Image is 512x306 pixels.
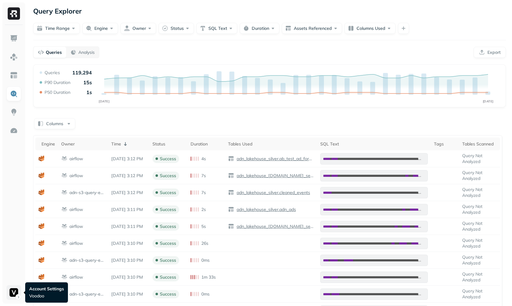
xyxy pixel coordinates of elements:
p: airflow [69,173,83,179]
img: table [228,206,234,213]
p: success [160,156,176,162]
p: 1m 33s [201,274,216,280]
p: Query Not Analyzed [462,254,497,266]
p: adn_lakehouse_silver.adn_ads [235,207,296,213]
img: workgroup [61,173,68,179]
img: Dashboard [10,34,18,42]
p: Queries [46,50,62,55]
p: Sep 2, 2025 3:10 PM [111,274,146,280]
p: 119,294 [72,70,92,76]
p: P90 Duration [45,80,70,85]
button: Assets Referenced [282,23,342,34]
img: Voodoo [10,288,18,297]
img: table [228,223,234,229]
p: Sep 2, 2025 3:10 PM [111,257,146,263]
p: 7s [201,173,206,179]
p: Query Not Analyzed [462,288,497,300]
p: Query Not Analyzed [462,153,497,165]
p: airflow [69,224,83,229]
p: adn_lakehouse_[DOMAIN_NAME]_sets_hist [235,224,314,229]
p: success [160,257,176,263]
img: workgroup [61,189,68,196]
p: P50 Duration [45,89,70,95]
button: Owner [120,23,156,34]
div: Tables Used [228,141,314,147]
div: SQL Text [320,141,428,147]
p: Sep 2, 2025 3:12 PM [111,190,146,196]
p: success [160,173,176,179]
a: adn_lakehouse_silver.cleaned_events [234,190,310,196]
div: Engine [41,141,55,147]
img: table [228,173,234,179]
p: Query Explorer [33,6,82,17]
p: Query Not Analyzed [462,221,497,232]
div: Status [152,141,184,147]
img: workgroup [61,156,68,162]
p: success [160,274,176,280]
tspan: [DATE] [99,99,109,103]
p: airflow [69,274,83,280]
p: Sep 2, 2025 3:10 PM [111,240,146,246]
button: SQL Text [196,23,237,34]
p: Analysis [78,50,95,55]
p: success [160,190,176,196]
p: Query Not Analyzed [462,204,497,215]
p: Sep 2, 2025 3:11 PM [111,224,146,229]
p: Sep 2, 2025 3:12 PM [111,156,146,162]
p: 7s [201,190,206,196]
p: adn_lakehouse_[DOMAIN_NAME]_sets_config_hist [235,173,314,179]
p: adn-s3-query-engine [69,257,105,263]
a: adn_lakehouse_[DOMAIN_NAME]_sets_config_hist [234,173,314,179]
p: 5s [201,224,206,229]
a: adn_lakehouse_silver.ab_test_ad_format_layout_config_hist [234,156,314,162]
button: Columns Used [345,23,396,34]
a: adn_lakehouse_[DOMAIN_NAME]_sets_hist [234,224,314,229]
div: Time [111,140,146,148]
img: workgroup [61,274,68,280]
button: Columns [34,118,75,129]
p: adn-s3-query-engine [69,291,105,297]
p: 4s [201,156,206,162]
img: Ryft [8,7,20,20]
img: Insights [10,108,18,116]
img: workgroup [61,257,68,263]
p: Sep 2, 2025 3:12 PM [111,173,146,179]
img: Optimization [10,127,18,135]
p: success [160,240,176,246]
img: Assets [10,53,18,61]
p: success [160,224,176,229]
p: 15s [83,79,92,85]
img: workgroup [61,240,68,246]
div: Duration [191,141,222,147]
p: Sep 2, 2025 3:11 PM [111,207,146,213]
p: Account Settings [29,286,64,292]
p: Queries [45,70,60,76]
button: Status [159,23,194,34]
img: workgroup [61,206,68,213]
a: adn_lakehouse_silver.adn_ads [234,207,296,213]
p: 0ms [201,257,210,263]
p: 1s [86,89,92,95]
p: 0ms [201,291,210,297]
button: Export [474,47,506,58]
p: Query Not Analyzed [462,271,497,283]
p: Query Not Analyzed [462,170,497,181]
p: Query Not Analyzed [462,187,497,198]
img: Asset Explorer [10,71,18,79]
p: airflow [69,156,83,162]
p: Sep 2, 2025 3:10 PM [111,291,146,297]
div: Owner [61,141,105,147]
button: Engine [82,23,118,34]
p: adn_lakehouse_silver.ab_test_ad_format_layout_config_hist [235,156,314,162]
p: Voodoo [29,293,64,299]
p: success [160,291,176,297]
div: Tables Scanned [462,141,497,147]
p: Query Not Analyzed [462,237,497,249]
p: adn_lakehouse_silver.cleaned_events [235,190,310,196]
div: Tags [434,141,456,147]
p: airflow [69,240,83,246]
p: adn-s3-query-engine [69,190,105,196]
tspan: [DATE] [483,99,494,103]
img: table [228,156,234,162]
p: 2s [201,207,206,213]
